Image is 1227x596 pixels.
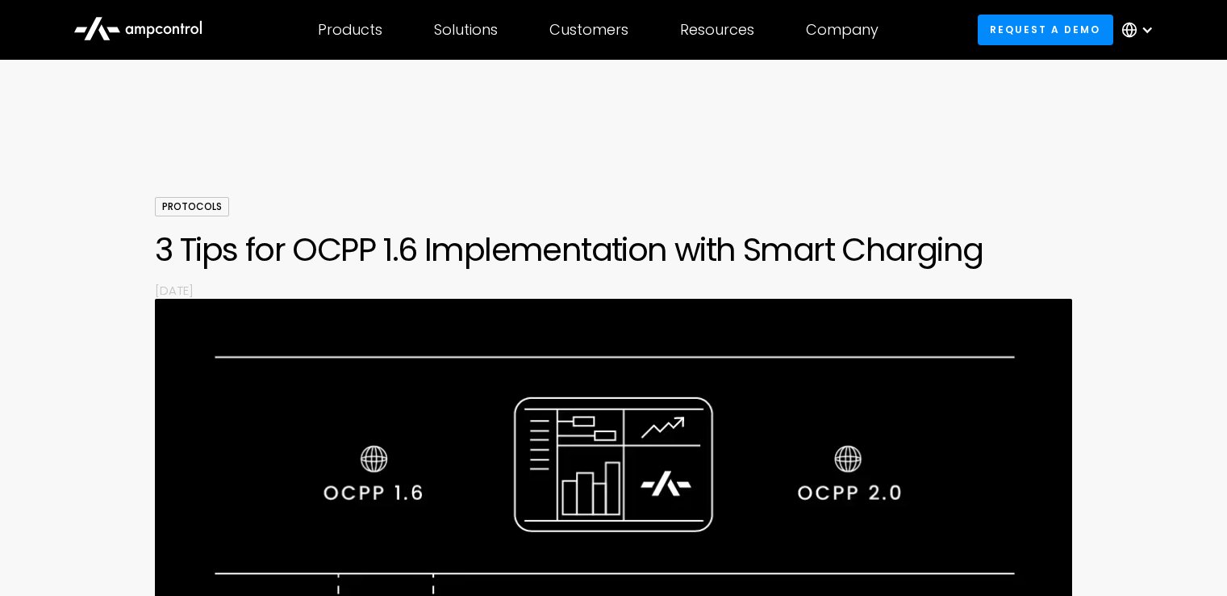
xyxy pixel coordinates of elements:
[155,282,1072,299] p: [DATE]
[549,21,628,39] div: Customers
[680,21,754,39] div: Resources
[806,21,879,39] div: Company
[434,21,498,39] div: Solutions
[155,197,229,216] div: Protocols
[318,21,382,39] div: Products
[978,15,1113,44] a: Request a demo
[155,230,1072,269] h1: 3 Tips for OCPP 1.6 Implementation with Smart Charging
